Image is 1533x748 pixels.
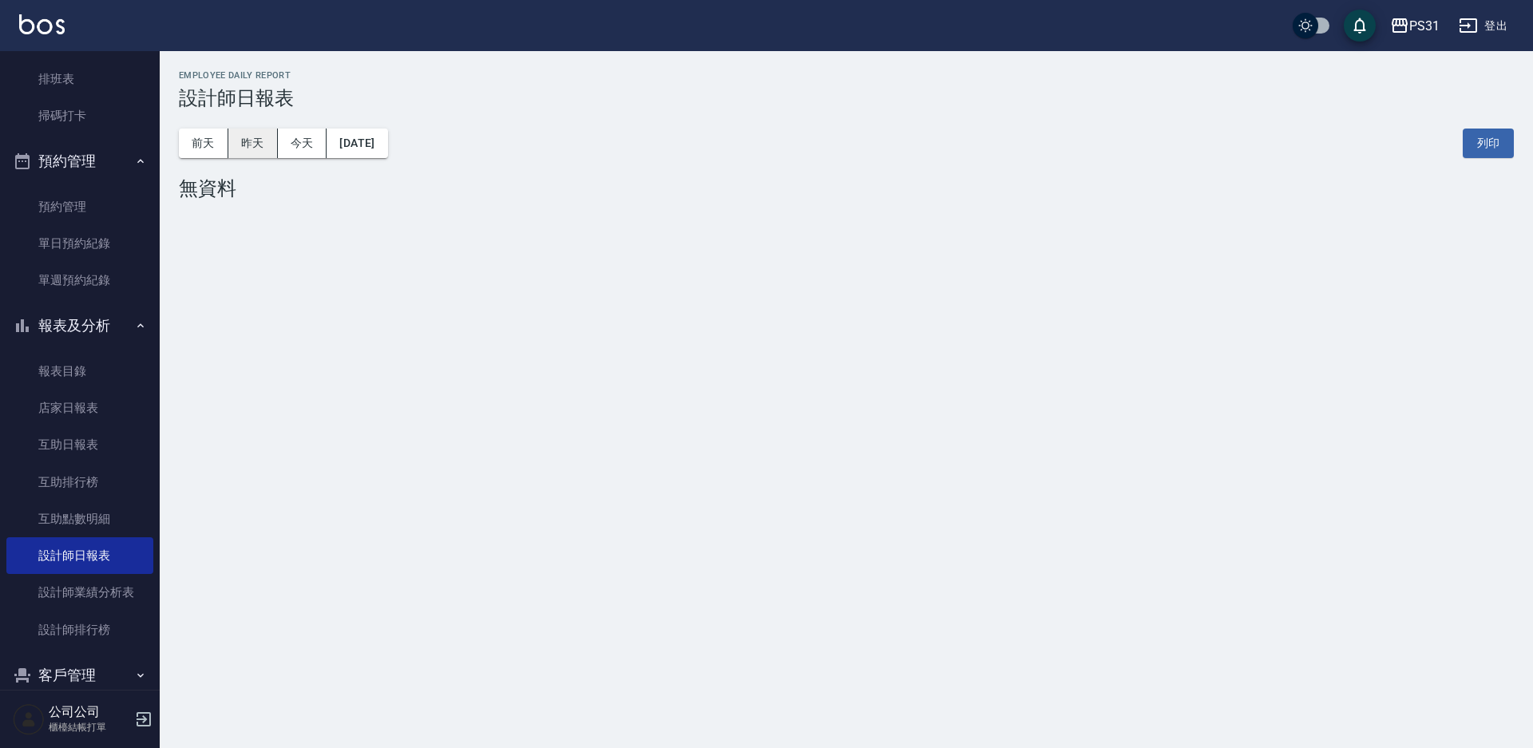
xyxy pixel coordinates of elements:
[6,537,153,574] a: 設計師日報表
[179,87,1514,109] h3: 設計師日報表
[6,97,153,134] a: 掃碼打卡
[1384,10,1446,42] button: PS31
[6,61,153,97] a: 排班表
[6,140,153,182] button: 預約管理
[6,390,153,426] a: 店家日報表
[228,129,278,158] button: 昨天
[6,353,153,390] a: 報表目錄
[6,464,153,501] a: 互助排行榜
[6,655,153,696] button: 客戶管理
[6,426,153,463] a: 互助日報表
[6,574,153,611] a: 設計師業績分析表
[179,177,1514,200] div: 無資料
[278,129,327,158] button: 今天
[1452,11,1514,41] button: 登出
[6,611,153,648] a: 設計師排行榜
[6,225,153,262] a: 單日預約紀錄
[1463,129,1514,158] button: 列印
[6,501,153,537] a: 互助點數明細
[13,703,45,735] img: Person
[6,188,153,225] a: 預約管理
[49,704,130,720] h5: 公司公司
[49,720,130,734] p: 櫃檯結帳打單
[19,14,65,34] img: Logo
[1409,16,1440,36] div: PS31
[1344,10,1376,42] button: save
[179,129,228,158] button: 前天
[179,70,1514,81] h2: Employee Daily Report
[6,262,153,299] a: 單週預約紀錄
[6,305,153,346] button: 報表及分析
[327,129,387,158] button: [DATE]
